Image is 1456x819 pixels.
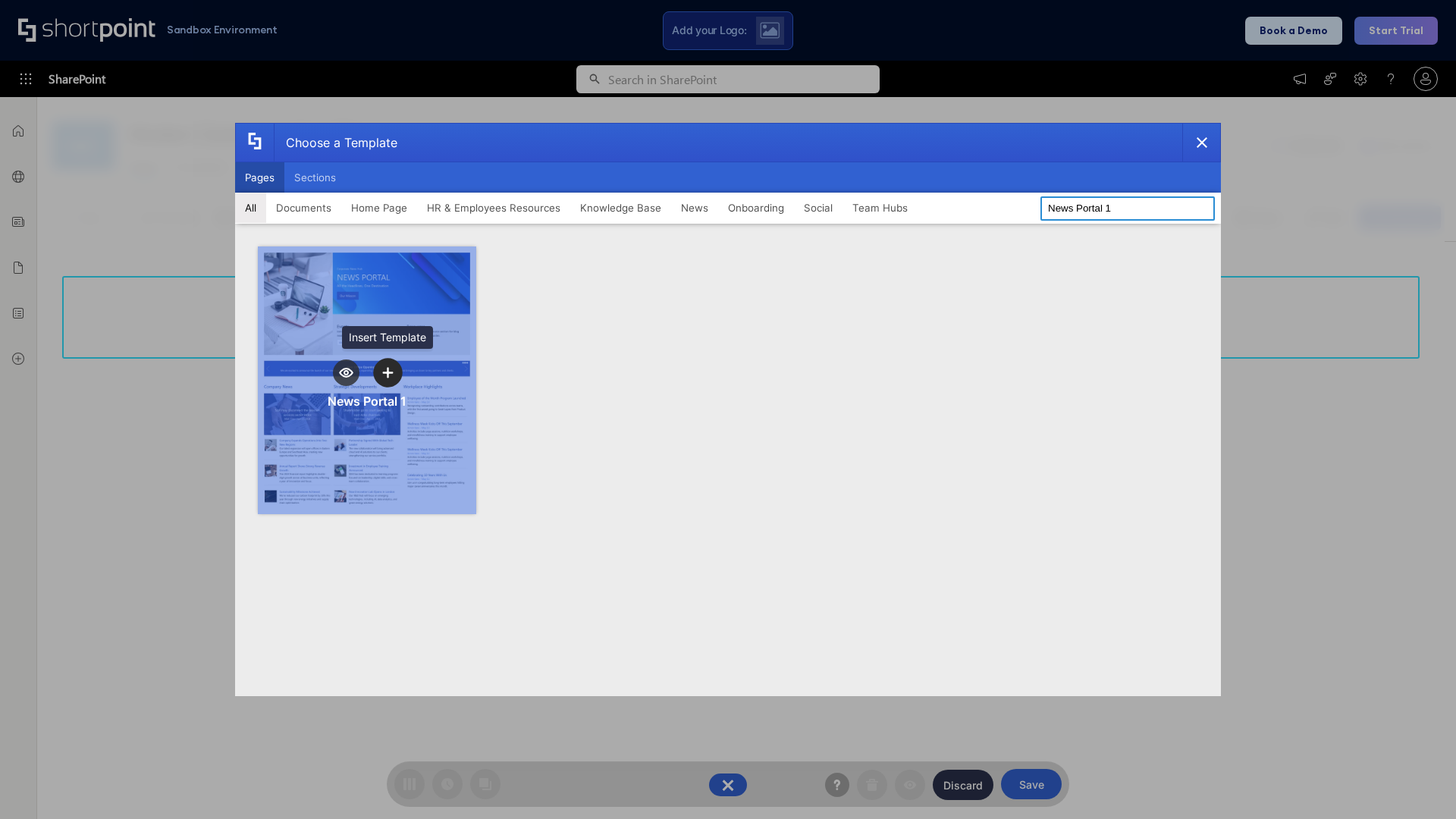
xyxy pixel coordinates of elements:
[328,394,406,409] div: News Portal 1
[274,124,397,162] div: Choose a Template
[417,193,570,223] button: HR & Employees Resources
[671,193,718,223] button: News
[794,193,843,223] button: Social
[266,193,341,223] button: Documents
[284,162,346,193] button: Sections
[718,193,794,223] button: Onboarding
[1183,643,1456,819] iframe: Chat Widget
[1040,196,1215,221] input: Search
[570,193,671,223] button: Knowledge Base
[235,123,1221,696] div: template selector
[843,193,918,223] button: Team Hubs
[235,162,284,193] button: Pages
[235,193,266,223] button: All
[341,193,417,223] button: Home Page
